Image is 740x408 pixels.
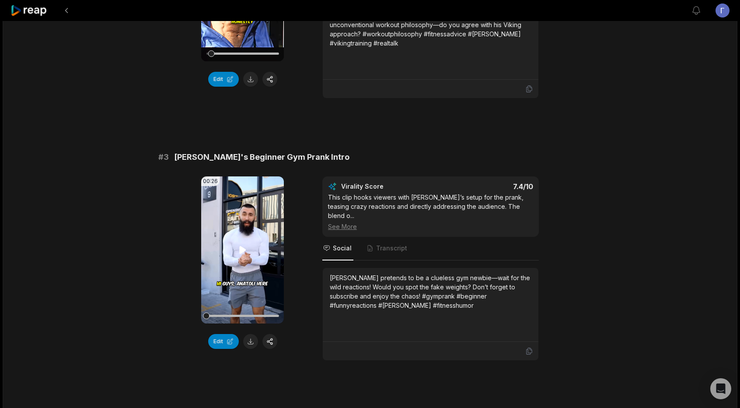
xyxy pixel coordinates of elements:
[440,182,534,191] div: 7.4 /10
[201,176,284,324] video: Your browser does not support mp4 format.
[208,72,239,87] button: Edit
[158,151,169,163] span: # 3
[328,222,533,231] div: See More
[376,244,407,253] span: Transcript
[333,244,352,253] span: Social
[330,273,531,310] div: [PERSON_NAME] pretends to be a clueless gym newbie—wait for the wild reactions! Would you spot th...
[341,182,435,191] div: Virality Score
[322,237,539,260] nav: Tabs
[330,11,531,48] div: Forget 6-day splits! [PERSON_NAME] reveals his honest, unconventional workout philosophy—do you a...
[174,151,349,163] span: [PERSON_NAME]'s Beginner Gym Prank Intro
[208,334,239,349] button: Edit
[328,193,533,231] div: This clip hooks viewers with [PERSON_NAME]’s setup for the prank, teasing crazy reactions and dir...
[710,378,731,399] div: Open Intercom Messenger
